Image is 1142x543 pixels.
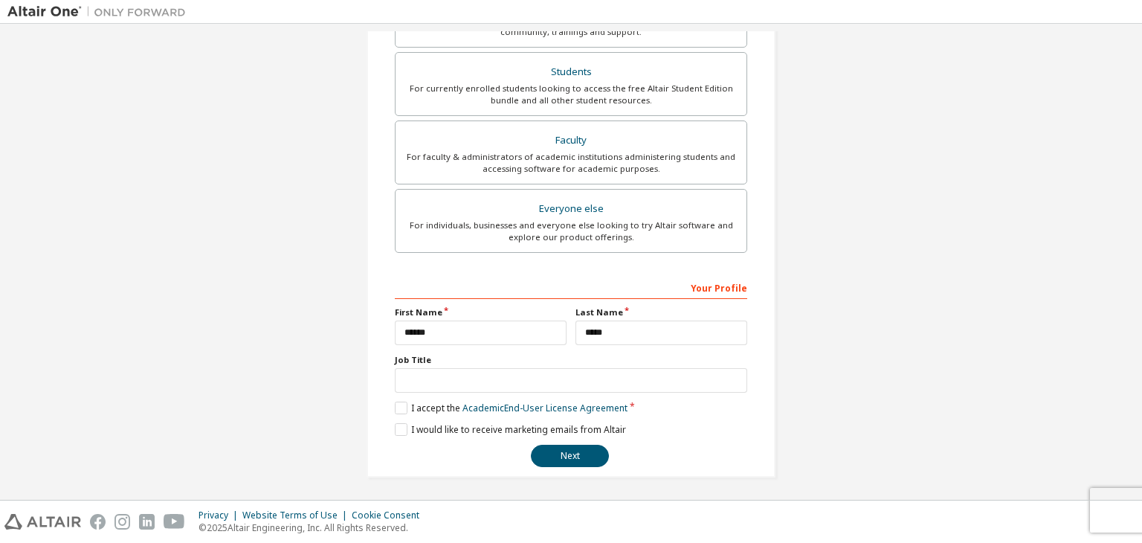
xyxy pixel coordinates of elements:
label: Last Name [575,306,747,318]
label: Job Title [395,354,747,366]
img: facebook.svg [90,514,106,530]
img: youtube.svg [164,514,185,530]
a: Academic End-User License Agreement [462,402,628,414]
label: First Name [395,306,567,318]
div: For currently enrolled students looking to access the free Altair Student Edition bundle and all ... [404,83,738,106]
div: Everyone else [404,199,738,219]
p: © 2025 Altair Engineering, Inc. All Rights Reserved. [199,521,428,534]
button: Next [531,445,609,467]
div: For faculty & administrators of academic institutions administering students and accessing softwa... [404,151,738,175]
div: Cookie Consent [352,510,428,521]
div: Website Terms of Use [242,510,352,521]
div: Students [404,62,738,83]
img: linkedin.svg [139,514,155,530]
img: Altair One [7,4,193,19]
label: I would like to receive marketing emails from Altair [395,423,626,436]
label: I accept the [395,402,628,414]
img: altair_logo.svg [4,514,81,530]
img: instagram.svg [114,514,130,530]
div: Privacy [199,510,242,521]
div: Your Profile [395,275,747,299]
div: For individuals, businesses and everyone else looking to try Altair software and explore our prod... [404,219,738,243]
div: Faculty [404,130,738,151]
